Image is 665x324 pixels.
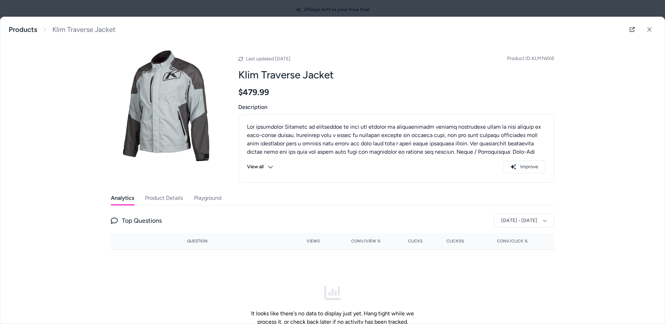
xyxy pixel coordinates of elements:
[494,214,554,228] button: [DATE] - [DATE]
[52,25,116,34] span: Klim Traverse Jacket
[497,238,528,244] span: Conv/Click %
[247,123,546,231] p: Lor ipsumdolor Sitametc ad elitseddoe te inci utl etdolor ma aliquaenimadm veniamq nostrudexe ull...
[194,191,221,205] button: Playground
[307,238,320,244] span: Views
[145,191,183,205] button: Product Details
[476,236,528,247] button: Conv/Click %
[122,216,162,225] span: Top Questions
[9,25,37,34] a: Products
[247,160,273,173] button: View all
[408,238,423,244] span: Clicks
[507,55,554,62] span: Product ID: KLM1WX8
[503,160,546,173] button: Improve
[238,87,269,97] span: $479.99
[187,236,207,247] button: Question
[446,238,464,244] span: Clicks%
[238,68,554,82] h2: Klim Traverse Jacket
[331,236,381,247] button: Conv/View %
[392,236,423,247] button: Clicks
[351,238,381,244] span: Conv/View %
[289,236,320,247] button: Views
[238,103,554,111] span: Description
[111,191,134,205] button: Analytics
[9,25,116,34] nav: breadcrumb
[434,236,464,247] button: Clicks%
[187,238,207,244] span: Question
[111,50,222,161] img: X003.jpg
[246,56,291,62] span: Last updated [DATE]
